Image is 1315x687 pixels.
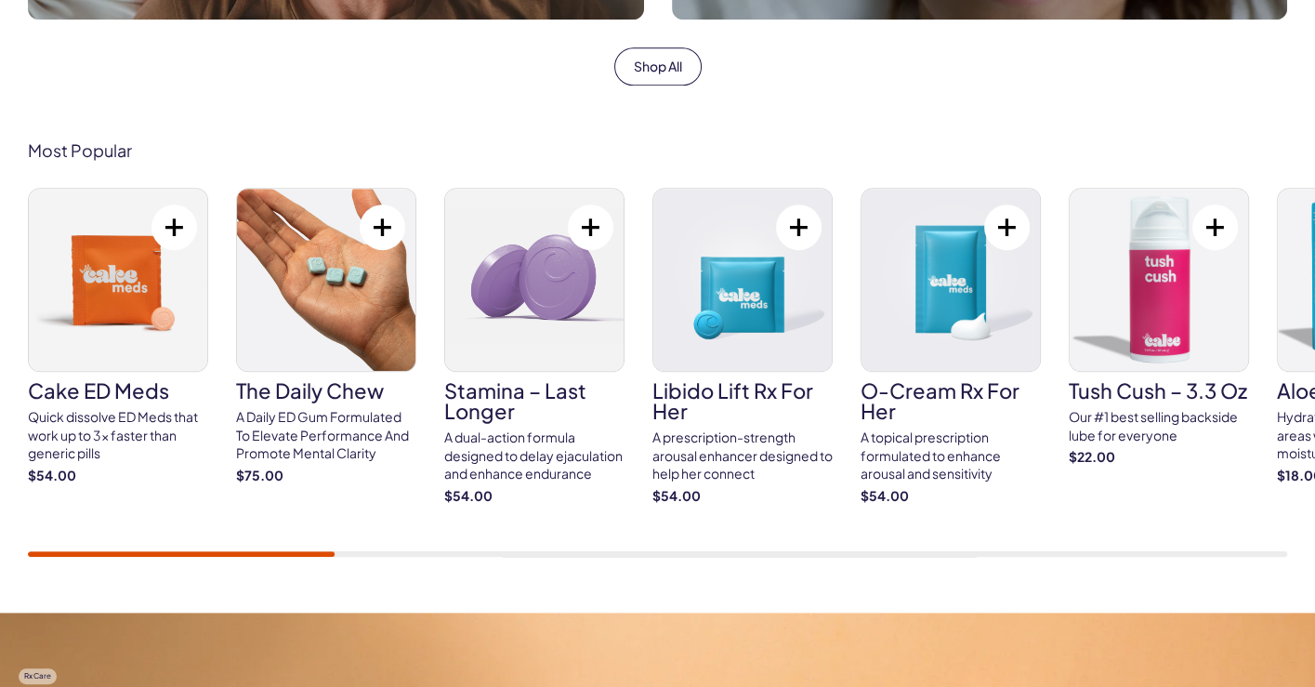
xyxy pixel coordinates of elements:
h3: Tush Cush – 3.3 oz [1069,380,1249,401]
strong: $54.00 [28,467,208,485]
h3: Libido Lift Rx For Her [652,380,833,421]
h3: The Daily Chew [236,380,416,401]
h3: Cake ED Meds [28,380,208,401]
span: Rx Care [19,668,57,684]
img: O-Cream Rx for Her [861,189,1040,371]
strong: $54.00 [861,487,1041,506]
strong: $75.00 [236,467,416,485]
img: Cake ED Meds [29,189,207,371]
strong: $54.00 [444,487,625,506]
div: A Daily ED Gum Formulated To Elevate Performance And Promote Mental Clarity [236,408,416,463]
h3: Stamina – Last Longer [444,380,625,421]
div: A dual-action formula designed to delay ejaculation and enhance endurance [444,429,625,483]
a: Shop All [614,47,702,86]
h3: O-Cream Rx for Her [861,380,1041,421]
strong: $54.00 [652,487,833,506]
div: A prescription-strength arousal enhancer designed to help her connect [652,429,833,483]
img: The Daily Chew [237,189,415,371]
img: Tush Cush – 3.3 oz [1070,189,1248,371]
div: Quick dissolve ED Meds that work up to 3x faster than generic pills [28,408,208,463]
img: Libido Lift Rx For Her [653,189,832,371]
div: A topical prescription formulated to enhance arousal and sensitivity [861,429,1041,483]
a: Stamina – Last Longer Stamina – Last Longer A dual-action formula designed to delay ejaculation a... [444,188,625,505]
a: Cake ED Meds Cake ED Meds Quick dissolve ED Meds that work up to 3x faster than generic pills $54.00 [28,188,208,484]
strong: $22.00 [1069,448,1249,467]
a: The Daily Chew The Daily Chew A Daily ED Gum Formulated To Elevate Performance And Promote Mental... [236,188,416,484]
div: Our #1 best selling backside lube for everyone [1069,408,1249,444]
a: Tush Cush – 3.3 oz Tush Cush – 3.3 oz Our #1 best selling backside lube for everyone $22.00 [1069,188,1249,467]
a: O-Cream Rx for Her O-Cream Rx for Her A topical prescription formulated to enhance arousal and se... [861,188,1041,505]
img: Stamina – Last Longer [445,189,624,371]
a: Libido Lift Rx For Her Libido Lift Rx For Her A prescription-strength arousal enhancer designed t... [652,188,833,505]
